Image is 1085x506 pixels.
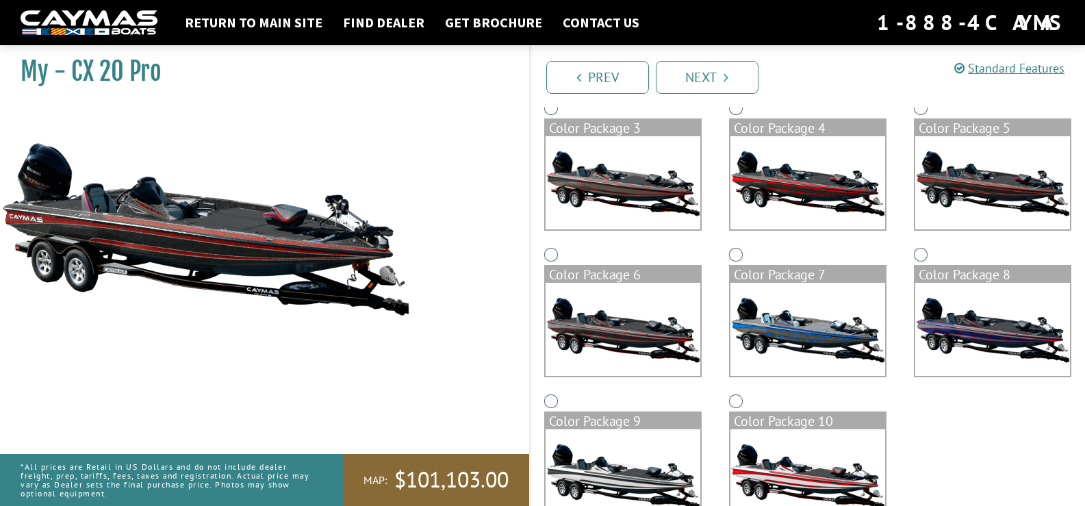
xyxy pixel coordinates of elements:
div: Color Package 3 [546,120,700,136]
a: Standard Features [954,60,1064,76]
div: Color Package 9 [546,413,700,429]
span: $101,103.00 [394,466,509,494]
img: color_package_325.png [730,136,885,229]
div: Color Package 4 [730,120,885,136]
div: Color Package 7 [730,266,885,283]
img: color_package_329.png [915,283,1070,376]
div: 1-888-4CAYMAS [877,8,1064,38]
a: Next [656,61,758,94]
a: Contact Us [556,14,646,31]
h1: My - CX 20 Pro [21,56,495,87]
div: Color Package 10 [730,413,885,429]
img: color_package_324.png [546,136,700,229]
a: Prev [546,61,649,94]
a: Get Brochure [438,14,549,31]
div: Color Package 6 [546,266,700,283]
a: Find Dealer [336,14,431,31]
img: color_package_327.png [546,283,700,376]
a: MAP:$101,103.00 [343,454,529,506]
p: *All prices are Retail in US Dollars and do not include dealer freight, prep, tariffs, fees, taxe... [21,455,312,505]
a: Return to main site [178,14,329,31]
img: color_package_326.png [915,136,1070,229]
div: Color Package 8 [915,266,1070,283]
div: Color Package 5 [915,120,1070,136]
img: white-logo-c9c8dbefe5ff5ceceb0f0178aa75bf4bb51f6bca0971e226c86eb53dfe498488.png [21,10,157,36]
span: MAP: [363,473,387,488]
img: color_package_328.png [730,283,885,376]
